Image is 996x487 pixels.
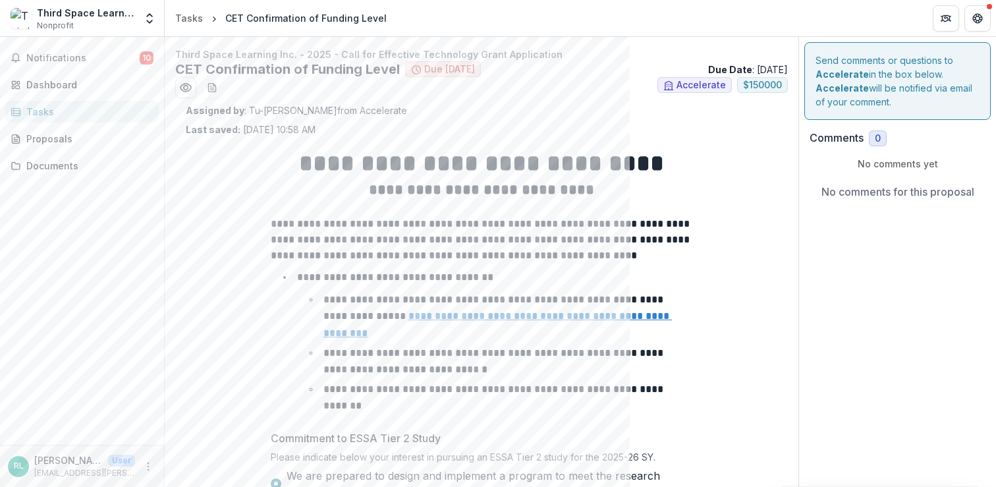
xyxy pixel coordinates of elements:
[743,80,782,91] span: $ 150000
[964,5,991,32] button: Get Help
[37,20,74,32] span: Nonprofit
[26,53,140,64] span: Notifications
[933,5,959,32] button: Partners
[5,155,159,177] a: Documents
[175,61,400,77] h2: CET Confirmation of Funding Level
[186,124,240,135] strong: Last saved:
[175,47,788,61] p: Third Space Learning Inc. - 2025 - Call for Effective Technology Grant Application
[170,9,208,28] a: Tasks
[186,103,777,117] p: : Tu-[PERSON_NAME] from Accelerate
[424,64,475,75] span: Due [DATE]
[810,132,864,144] h2: Comments
[140,51,153,65] span: 10
[170,9,392,28] nav: breadcrumb
[816,69,869,80] strong: Accelerate
[821,184,974,200] p: No comments for this proposal
[186,123,316,136] p: [DATE] 10:58 AM
[37,6,135,20] div: Third Space Learning Inc.
[202,77,223,98] button: download-word-button
[804,42,991,120] div: Send comments or questions to in the box below. will be notified via email of your comment.
[26,105,148,119] div: Tasks
[5,101,159,123] a: Tasks
[5,74,159,96] a: Dashboard
[26,159,148,173] div: Documents
[677,80,726,91] span: Accelerate
[5,128,159,150] a: Proposals
[34,467,135,479] p: [EMAIL_ADDRESS][PERSON_NAME][DOMAIN_NAME]
[34,453,103,467] p: [PERSON_NAME]
[26,78,148,92] div: Dashboard
[26,132,148,146] div: Proposals
[708,64,752,75] strong: Due Date
[225,11,387,25] div: CET Confirmation of Funding Level
[14,462,24,471] div: Rob Langman
[140,5,159,32] button: Open entity switcher
[271,430,441,446] p: Commitment to ESSA Tier 2 Study
[108,455,135,467] p: User
[5,47,159,69] button: Notifications10
[816,82,869,94] strong: Accelerate
[271,451,692,468] div: Please indicate below your interest in pursuing an ESSA Tier 2 study for the 2025-26 SY.
[186,105,244,116] strong: Assigned by
[11,8,32,29] img: Third Space Learning Inc.
[810,157,985,171] p: No comments yet
[175,11,203,25] div: Tasks
[708,63,788,76] p: : [DATE]
[875,133,881,144] span: 0
[140,459,156,474] button: More
[175,77,196,98] button: Preview 2e540c37-3cd7-4dac-818e-3c9562ffc574.pdf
